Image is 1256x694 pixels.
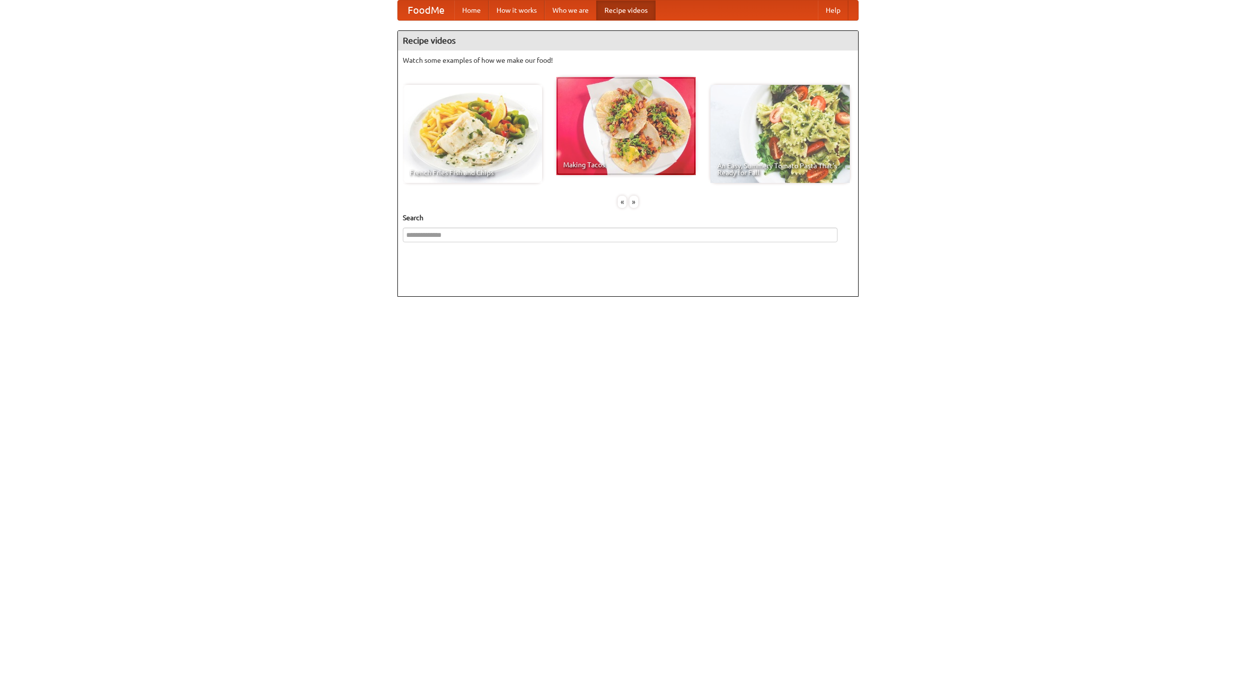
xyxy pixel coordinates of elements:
[403,55,853,65] p: Watch some examples of how we make our food!
[818,0,848,20] a: Help
[454,0,489,20] a: Home
[398,31,858,51] h4: Recipe videos
[410,169,535,176] span: French Fries Fish and Chips
[618,196,627,208] div: «
[489,0,545,20] a: How it works
[398,0,454,20] a: FoodMe
[556,77,696,175] a: Making Tacos
[629,196,638,208] div: »
[597,0,655,20] a: Recipe videos
[710,85,850,183] a: An Easy, Summery Tomato Pasta That's Ready for Fall
[717,162,843,176] span: An Easy, Summery Tomato Pasta That's Ready for Fall
[545,0,597,20] a: Who we are
[563,161,689,168] span: Making Tacos
[403,85,542,183] a: French Fries Fish and Chips
[403,213,853,223] h5: Search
